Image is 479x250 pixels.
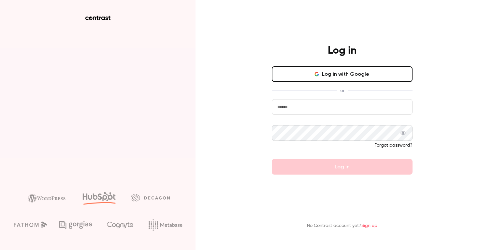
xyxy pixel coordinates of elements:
span: or [337,87,348,94]
p: No Contrast account yet? [307,222,377,229]
a: Forgot password? [374,143,413,148]
h4: Log in [328,44,356,57]
a: Sign up [361,223,377,228]
button: Log in with Google [272,66,413,82]
img: decagon [131,194,170,201]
